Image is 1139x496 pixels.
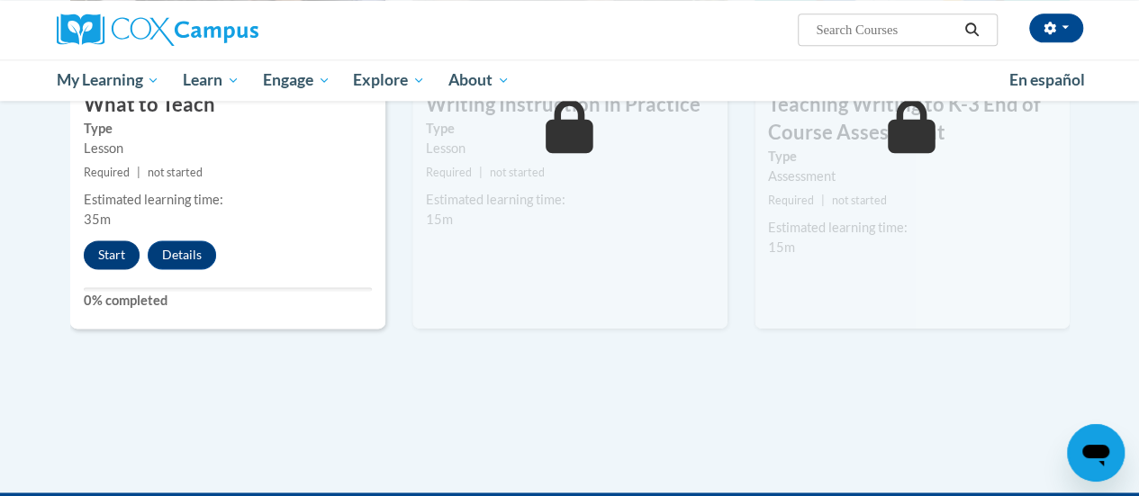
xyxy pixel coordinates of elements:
span: About [448,69,510,91]
label: Type [84,119,372,139]
span: 15m [768,239,795,255]
div: Assessment [768,167,1056,186]
a: Learn [171,59,251,101]
span: Required [768,194,814,207]
button: Account Settings [1029,14,1083,42]
img: Cox Campus [57,14,258,46]
div: Estimated learning time: [426,190,714,210]
button: Search [958,19,985,41]
h3: Teaching Writing to K-3 End of Course Assessment [755,91,1070,147]
h3: Writing Instruction in Practice [412,91,728,119]
iframe: Button to launch messaging window [1067,424,1125,482]
a: En español [998,61,1097,99]
button: Start [84,240,140,269]
input: Search Courses [814,19,958,41]
a: Explore [341,59,437,101]
span: | [821,194,825,207]
div: Estimated learning time: [768,218,1056,238]
span: 35m [84,212,111,227]
div: Lesson [426,139,714,158]
span: Required [84,166,130,179]
span: 15m [426,212,453,227]
label: Type [768,147,1056,167]
label: Type [426,119,714,139]
button: Details [148,240,216,269]
div: Estimated learning time: [84,190,372,210]
span: | [479,166,483,179]
a: About [437,59,521,101]
span: not started [490,166,545,179]
div: Main menu [43,59,1097,101]
span: Engage [263,69,330,91]
div: Lesson [84,139,372,158]
span: En español [1009,70,1085,89]
span: not started [832,194,887,207]
span: | [137,166,140,179]
span: Learn [183,69,240,91]
span: Explore [353,69,425,91]
a: Engage [251,59,342,101]
span: not started [148,166,203,179]
a: Cox Campus [57,14,381,46]
label: 0% completed [84,291,372,311]
span: My Learning [56,69,159,91]
h3: What to Teach [70,91,385,119]
a: My Learning [45,59,172,101]
span: Required [426,166,472,179]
